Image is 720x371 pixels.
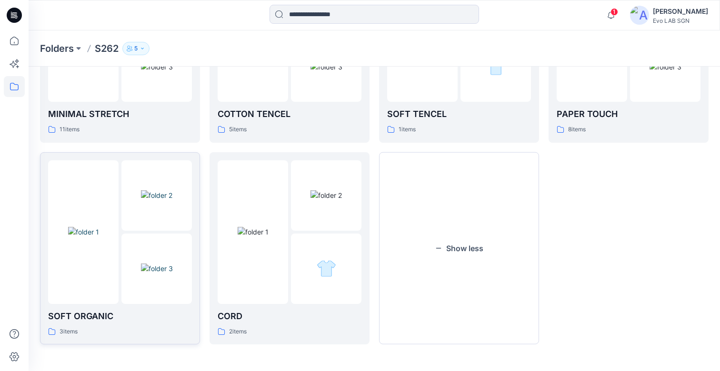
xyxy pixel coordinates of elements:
[610,8,618,16] span: 1
[218,107,361,121] p: COTTON TENCEL
[68,227,99,237] img: folder 1
[141,62,173,72] img: folder 3
[653,17,708,24] div: Evo LAB SGN
[486,57,506,77] img: folder 3
[238,227,269,237] img: folder 1
[48,310,192,323] p: SOFT ORGANIC
[40,42,74,55] a: Folders
[95,42,119,55] p: S262
[653,6,708,17] div: [PERSON_NAME]
[218,310,361,323] p: CORD
[650,62,681,72] img: folder 3
[379,152,539,345] button: Show less
[141,190,172,200] img: folder 2
[141,264,173,273] img: folder 3
[317,259,336,278] img: folder 3
[60,125,80,135] p: 11 items
[210,152,370,345] a: folder 1folder 2folder 3CORD2items
[40,152,200,345] a: folder 1folder 2folder 3SOFT ORGANIC3items
[122,42,150,55] button: 5
[557,107,700,121] p: PAPER TOUCH
[630,6,649,25] img: avatar
[568,125,586,135] p: 8 items
[310,62,342,72] img: folder 3
[229,327,247,337] p: 2 items
[60,327,78,337] p: 3 items
[399,125,416,135] p: 1 items
[387,107,531,121] p: SOFT TENCEL
[229,125,247,135] p: 5 items
[134,43,138,54] p: 5
[310,190,342,200] img: folder 2
[48,107,192,121] p: MINIMAL STRETCH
